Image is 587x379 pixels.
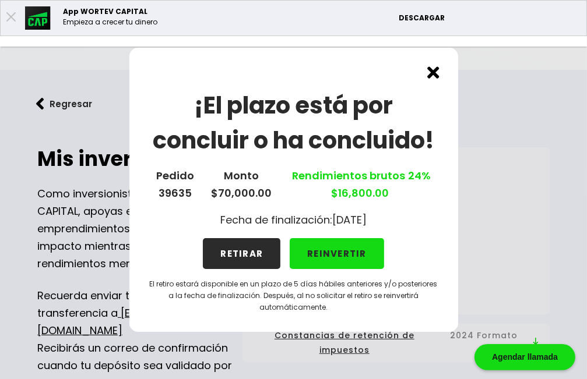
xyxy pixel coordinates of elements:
p: Monto $70,000.00 [211,167,272,202]
p: Pedido 39635 [156,167,194,202]
button: REINVERTIR [290,238,384,269]
p: DESCARGAR [399,13,581,23]
a: Rendimientos brutos $16,800.00 [289,168,431,200]
button: RETIRAR [203,238,280,269]
p: Empieza a crecer tu dinero [63,17,157,27]
p: El retiro estará disponible en un plazo de 5 días hábiles anteriores y/o posteriores a la fecha d... [148,278,440,313]
span: 24% [405,168,431,183]
p: App WORTEV CAPITAL [63,6,157,17]
p: Fecha de finalización: [DATE] [220,211,367,229]
h1: ¡El plazo está por concluir o ha concluido! [148,88,440,158]
img: appicon [25,6,51,30]
div: Agendar llamada [474,344,575,370]
img: cross.ed5528e3.svg [427,66,440,79]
